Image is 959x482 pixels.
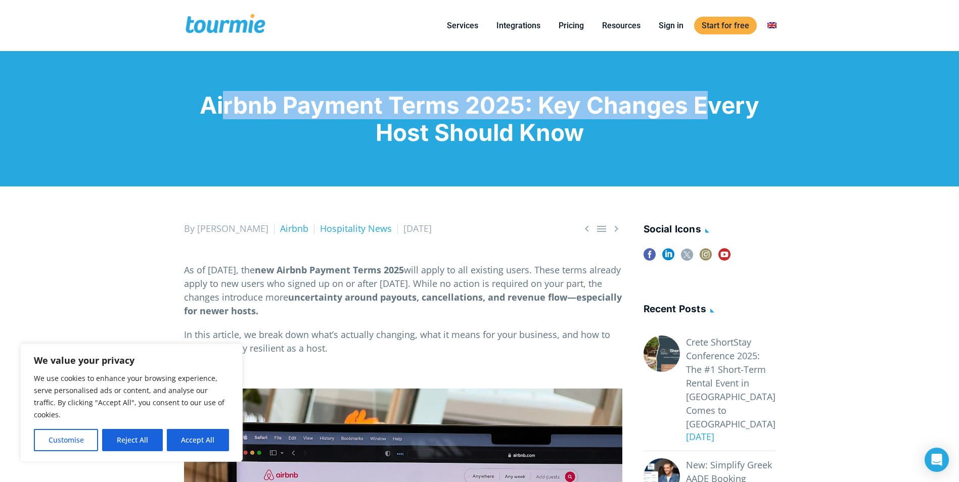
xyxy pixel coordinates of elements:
p: In this article, we break down what’s actually changing, what it means for your business, and how... [184,328,622,355]
div: [DATE] [680,430,775,444]
p: We value your privacy [34,354,229,366]
button: Reject All [102,429,162,451]
a: Crete ShortStay Conference 2025: The #1 Short-Term Rental Event in [GEOGRAPHIC_DATA] Comes to [GE... [686,335,775,431]
span: Previous post [581,222,593,235]
strong: uncertainty around payouts, cancellations, and revenue flow—especially for newer hosts. [184,291,622,317]
p: We use cookies to enhance your browsing experience, serve personalised ads or content, and analys... [34,372,229,421]
a: youtube [718,249,730,267]
a: linkedin [662,249,674,267]
span: By [PERSON_NAME] [184,222,268,234]
a: Resources [595,19,648,32]
a:  [581,222,593,235]
span: Next post [610,222,622,235]
a: Services [439,19,486,32]
h4: social icons [644,222,775,238]
span: [DATE] [403,222,432,234]
a: Airbnb [280,222,308,234]
button: Accept All [167,429,229,451]
a: facebook [644,249,656,267]
a: Pricing [551,19,591,32]
strong: new Airbnb Payment Terms 2025 [255,264,404,276]
a: Hospitality News [320,222,392,234]
p: As of [DATE], the will apply to all existing users. These terms already apply to new users who si... [184,263,622,318]
h4: Recent posts [644,302,775,318]
a:  [610,222,622,235]
a: instagram [700,249,712,267]
div: Open Intercom Messenger [925,448,949,472]
a: twitter [681,249,693,267]
a:  [596,222,608,235]
button: Customise [34,429,98,451]
h1: Airbnb Payment Terms 2025: Key Changes Every Host Should Know [184,91,775,146]
a: Sign in [651,19,691,32]
a: Start for free [694,17,757,34]
a: Integrations [489,19,548,32]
